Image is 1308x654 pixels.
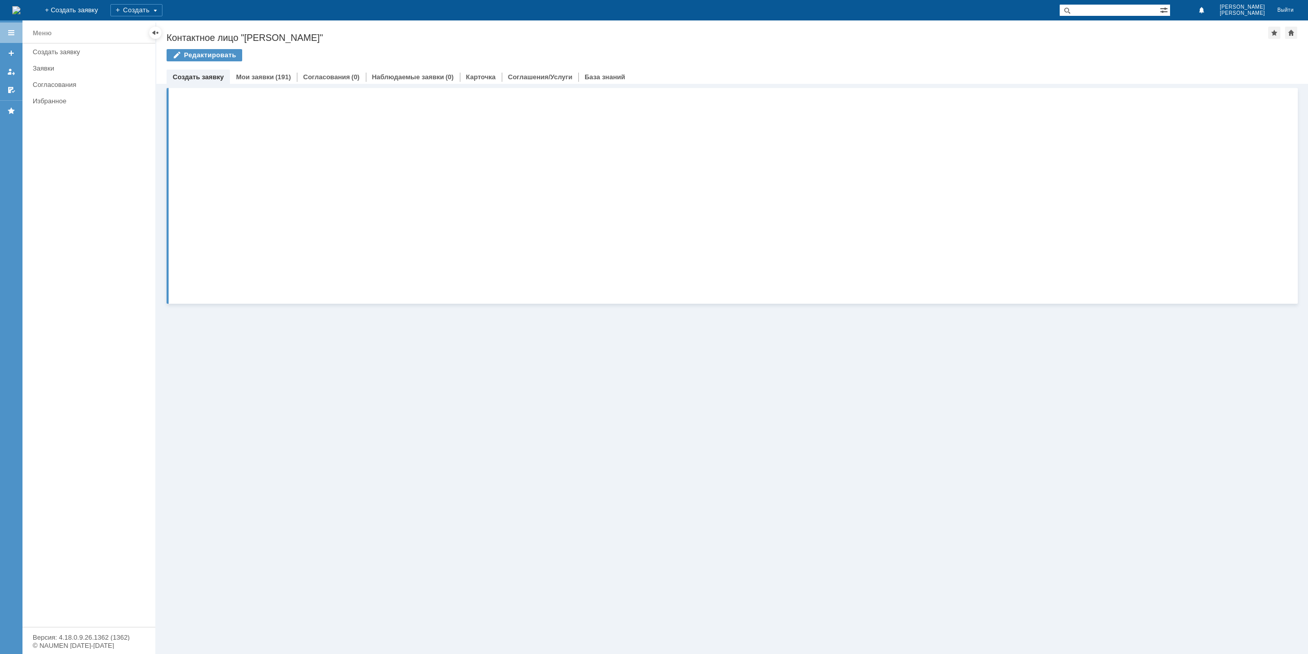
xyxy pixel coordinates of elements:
[372,73,444,81] a: Наблюдаемые заявки
[1220,4,1265,10] span: [PERSON_NAME]
[167,33,1268,43] div: Контактное лицо "[PERSON_NAME]"
[275,73,291,81] div: (191)
[33,97,138,105] div: Избранное
[1160,5,1170,14] span: Расширенный поиск
[173,73,224,81] a: Создать заявку
[3,63,19,80] a: Мои заявки
[585,73,625,81] a: База знаний
[446,73,454,81] div: (0)
[1268,27,1280,39] div: Добавить в избранное
[12,6,20,14] img: logo
[3,45,19,61] a: Создать заявку
[110,4,162,16] div: Создать
[33,642,145,649] div: © NAUMEN [DATE]-[DATE]
[236,73,274,81] a: Мои заявки
[33,81,149,88] div: Согласования
[303,73,350,81] a: Согласования
[1285,27,1297,39] div: Сделать домашней страницей
[466,73,496,81] a: Карточка
[33,64,149,72] div: Заявки
[1220,10,1265,16] span: [PERSON_NAME]
[29,77,153,93] a: Согласования
[29,44,153,60] a: Создать заявку
[33,634,145,641] div: Версия: 4.18.0.9.26.1362 (1362)
[29,60,153,76] a: Заявки
[33,27,52,39] div: Меню
[12,6,20,14] a: Перейти на домашнюю страницу
[352,73,360,81] div: (0)
[3,82,19,98] a: Мои согласования
[508,73,572,81] a: Соглашения/Услуги
[33,48,149,56] div: Создать заявку
[149,27,161,39] div: Скрыть меню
